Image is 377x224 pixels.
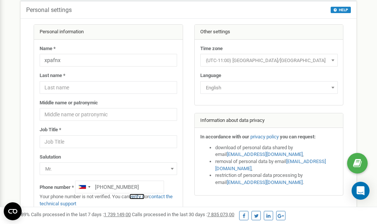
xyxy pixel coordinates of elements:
[203,55,335,66] span: (UTC-11:00) Pacific/Midway
[104,212,131,217] u: 1 739 149,00
[195,113,343,128] div: Information about data privacy
[40,135,177,148] input: Job Title
[200,134,249,139] strong: In accordance with our
[40,99,98,107] label: Middle name or patronymic
[215,159,326,171] a: [EMAIL_ADDRESS][DOMAIN_NAME]
[26,7,72,13] h5: Personal settings
[132,212,234,217] span: Calls processed in the last 30 days :
[40,54,177,67] input: Name
[200,72,221,79] label: Language
[200,45,223,52] label: Time zone
[215,144,338,158] li: download of personal data shared by email ,
[40,184,74,191] label: Phone number *
[40,162,177,175] span: Mr.
[200,81,338,94] span: English
[42,164,174,174] span: Mr.
[40,126,61,134] label: Job Title *
[280,134,316,139] strong: you can request:
[200,54,338,67] span: (UTC-11:00) Pacific/Midway
[75,181,93,193] div: Telephone country code
[352,182,370,200] div: Open Intercom Messenger
[40,45,56,52] label: Name *
[34,25,183,40] div: Personal information
[227,179,303,185] a: [EMAIL_ADDRESS][DOMAIN_NAME]
[75,181,164,193] input: +1-800-555-55-55
[215,158,338,172] li: removal of personal data by email ,
[195,25,343,40] div: Other settings
[227,151,303,157] a: [EMAIL_ADDRESS][DOMAIN_NAME]
[40,154,61,161] label: Salutation
[215,172,338,186] li: restriction of personal data processing by email .
[203,83,335,93] span: English
[40,193,177,207] p: Your phone number is not verified. You can or
[40,81,177,94] input: Last name
[40,194,173,206] a: contact the technical support
[129,194,145,199] a: verify it
[207,212,234,217] u: 7 835 073,00
[31,212,131,217] span: Calls processed in the last 7 days :
[250,134,279,139] a: privacy policy
[4,202,22,220] button: Open CMP widget
[40,72,65,79] label: Last name *
[331,7,351,13] button: HELP
[40,108,177,121] input: Middle name or patronymic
